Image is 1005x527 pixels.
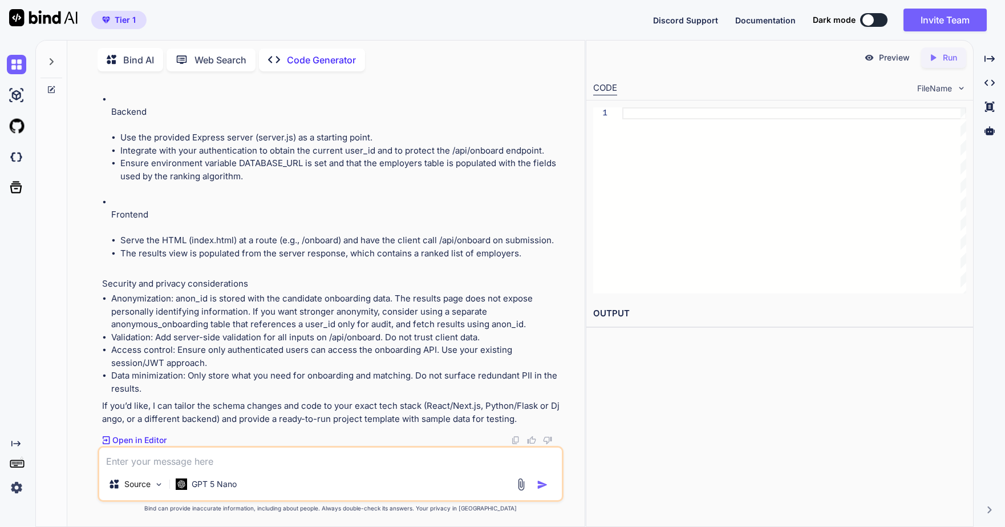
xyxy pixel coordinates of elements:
img: Pick Models [154,480,164,489]
li: Ensure environment variable DATABASE_URL is set and that the employers table is populated with th... [120,157,561,183]
img: settings [7,478,26,497]
li: Access control: Ensure only authenticated users can access the onboarding API. Use your existing ... [111,344,561,369]
li: Integrate with your authentication to obtain the current user_id and to protect the /api/onboard ... [120,144,561,158]
span: Discord Support [653,15,718,25]
img: copy [511,436,520,445]
img: dislike [543,436,552,445]
img: GPT 5 Nano [176,478,187,489]
button: premiumTier 1 [91,11,147,29]
p: Code Generator [287,53,356,67]
p: Open in Editor [112,435,167,446]
li: The results view is populated from the server response, which contains a ranked list of employers. [120,247,561,260]
li: Use the provided Express server (server.js) as a starting point. [120,131,561,144]
img: darkCloudIdeIcon [7,147,26,167]
div: CODE [593,82,617,95]
p: Security and privacy considerations [102,277,561,291]
img: githubLight [7,116,26,136]
p: Run [943,52,957,63]
h2: OUTPUT [586,300,973,327]
button: Documentation [735,14,796,26]
div: 1 [593,107,607,119]
img: preview [864,53,874,63]
p: Bind can provide inaccurate information, including about people. Always double-check its answers.... [98,504,564,513]
span: Documentation [735,15,796,25]
button: Invite Team [903,9,987,31]
p: GPT 5 Nano [192,478,237,490]
p: Backend [111,106,561,119]
li: Validation: Add server-side validation for all inputs on /api/onboard. Do not trust client data. [111,331,561,344]
img: attachment [514,478,528,491]
img: Bind AI [9,9,78,26]
p: Source [124,478,151,490]
span: FileName [917,83,952,94]
img: icon [537,479,548,490]
img: premium [102,17,110,23]
li: Anonymization: anon_id is stored with the candidate onboarding data. The results page does not ex... [111,292,561,331]
img: ai-studio [7,86,26,105]
img: chevron down [957,83,966,93]
span: Tier 1 [115,14,136,26]
p: If you’d like, I can tailor the schema changes and code to your exact tech stack (React/Next.js, ... [102,400,561,425]
img: chat [7,55,26,74]
p: Bind AI [123,53,154,67]
span: Dark mode [813,14,856,26]
p: Frontend [111,208,561,222]
p: Web Search [194,53,246,67]
li: Serve the HTML (index.html) at a route (e.g., /onboard) and have the client call /api/onboard on ... [120,234,561,247]
img: like [527,436,536,445]
button: Discord Support [653,14,718,26]
p: Preview [879,52,910,63]
li: Data minimization: Only store what you need for onboarding and matching. Do not surface redundant... [111,369,561,395]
